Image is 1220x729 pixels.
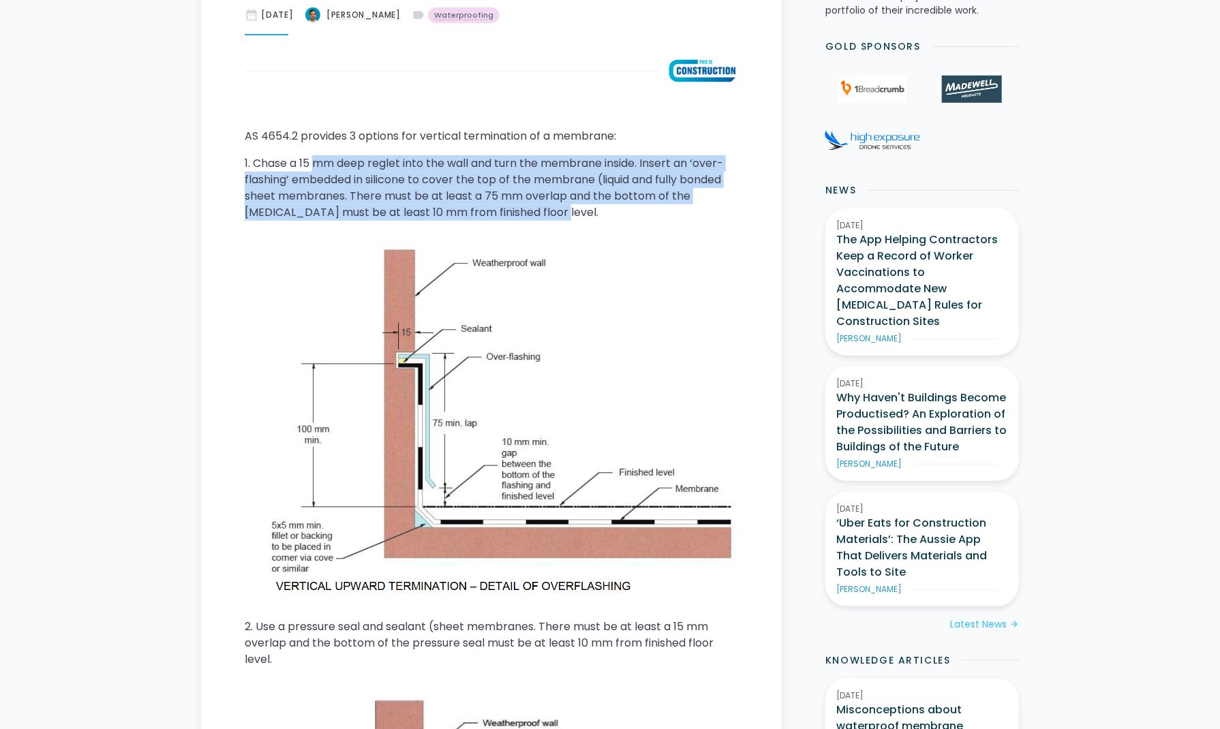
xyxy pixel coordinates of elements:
h3: ‘Uber Eats for Construction Materials’: The Aussie App That Delivers Materials and Tools to Site [836,515,1008,580]
a: Waterproofing [428,7,500,24]
div: date_range [245,8,258,22]
div: Latest News [950,617,1007,632]
h2: Gold Sponsors [825,40,921,54]
div: [DATE] [261,9,294,21]
h2: Knowledge Articles [825,653,951,668]
div: [PERSON_NAME] [836,458,902,470]
div: [PERSON_NAME] [326,9,401,21]
h3: The App Helping Contractors Keep a Record of Worker Vaccinations to Accommodate New [MEDICAL_DATA... [836,232,1008,330]
img: What are the Australian Standard requirements for waterproofing vertical termination details? [305,7,321,23]
a: Latest Newsarrow_forward [950,617,1019,632]
div: [PERSON_NAME] [836,583,902,595]
h3: Why Haven't Buildings Become Productised? An Exploration of the Possibilities and Barriers to Bui... [836,390,1008,455]
div: [DATE] [836,503,1008,515]
div: [DATE] [836,377,1008,390]
img: Madewell Products [942,76,1002,103]
a: [DATE]‘Uber Eats for Construction Materials’: The Aussie App That Delivers Materials and Tools to... [825,492,1019,606]
img: High Exposure [825,130,920,151]
a: [DATE]The App Helping Contractors Keep a Record of Worker Vaccinations to Accommodate New [MEDICA... [825,208,1019,356]
div: label [412,8,425,22]
div: Waterproofing [434,10,493,21]
div: arrow_forward [1009,618,1019,632]
a: [PERSON_NAME] [305,7,401,23]
p: 2. Use a pressure seal and sealant (sheet membranes. There must be at least a 15 mm overlap and t... [245,619,738,668]
p: 1. Chase a 15 mm deep reglet into the wall and turn the membrane inside. Insert an ‘over-flashing... [245,155,738,221]
div: [PERSON_NAME] [836,332,902,345]
h2: News [825,183,856,198]
div: [DATE] [836,689,1008,702]
div: [DATE] [836,219,1008,232]
a: [DATE]Why Haven't Buildings Become Productised? An Exploration of the Possibilities and Barriers ... [825,367,1019,481]
img: What are the Australian Standard requirements for waterproofing vertical termination details? [667,57,738,84]
p: AS 4654.2 provides 3 options for vertical termination of a membrane: [245,128,738,144]
img: 1Breadcrumb [838,76,906,103]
